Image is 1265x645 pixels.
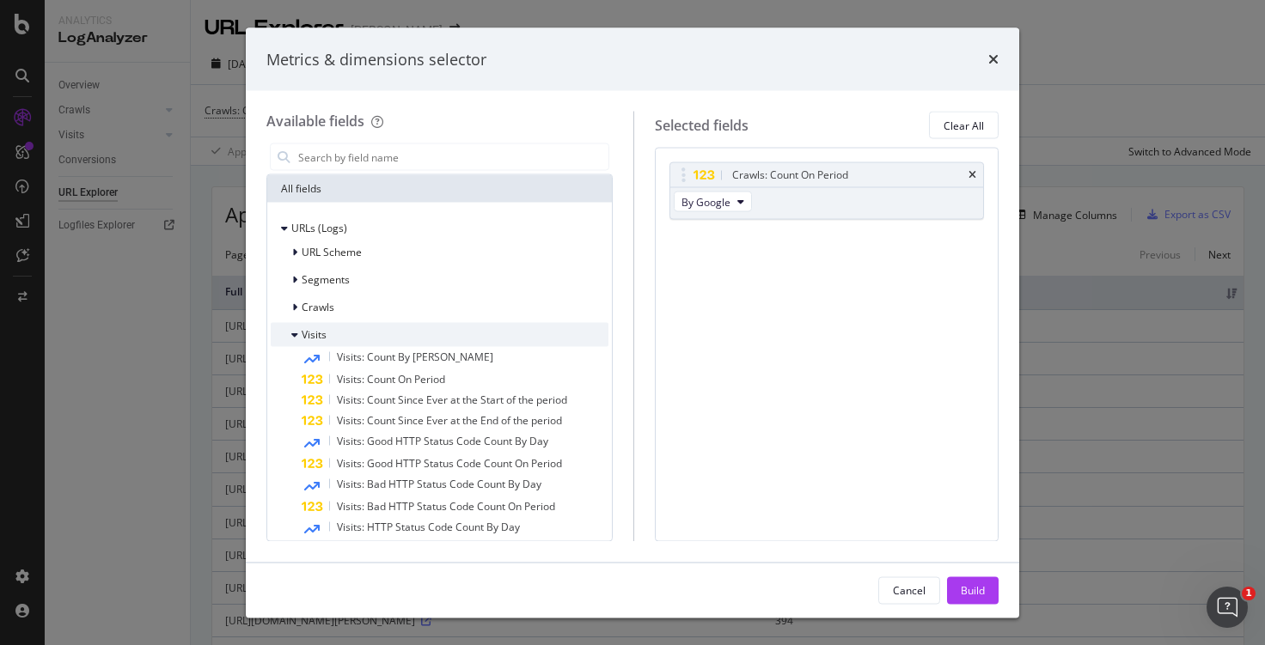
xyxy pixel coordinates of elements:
button: Clear All [929,112,999,139]
div: Cancel [893,582,926,597]
span: Visits: Count On Period [337,372,445,386]
div: All fields [267,175,612,203]
div: Crawls: Count On Period [732,167,848,184]
span: Visits: Good HTTP Status Code Count By Day [337,434,548,448]
div: Clear All [944,118,984,132]
button: Build [947,576,999,604]
span: Visits: HTTP Status Code Count By Day [337,520,520,534]
button: Cancel [878,576,940,604]
div: times [969,170,976,180]
div: times [988,48,999,70]
span: Visits: Count Since Ever at the Start of the period [337,392,567,407]
span: Visits: Count By [PERSON_NAME] [337,350,493,364]
span: URL Scheme [302,245,362,259]
div: modal [246,27,1019,618]
span: Visits: Bad HTTP Status Code Count By Day [337,477,541,491]
span: Crawls [302,300,334,314]
div: Build [961,582,985,597]
div: Metrics & dimensions selector [266,48,486,70]
div: Crawls: Count On PeriodtimesBy Google [669,162,984,220]
div: Available fields [266,112,364,131]
span: Visits: Bad HTTP Status Code Count On Period [337,499,555,514]
div: Selected fields [655,115,749,135]
span: 1 [1242,587,1256,600]
input: Search by field name [296,144,608,170]
span: URLs (Logs) [291,221,347,235]
button: By Google [674,192,752,212]
span: Segments [302,272,350,287]
iframe: Intercom live chat [1207,587,1248,628]
span: Visits [302,327,327,342]
span: Visits: Count Since Ever at the End of the period [337,413,562,428]
span: Visits: Good HTTP Status Code Count On Period [337,456,562,471]
span: By Google [681,194,730,209]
